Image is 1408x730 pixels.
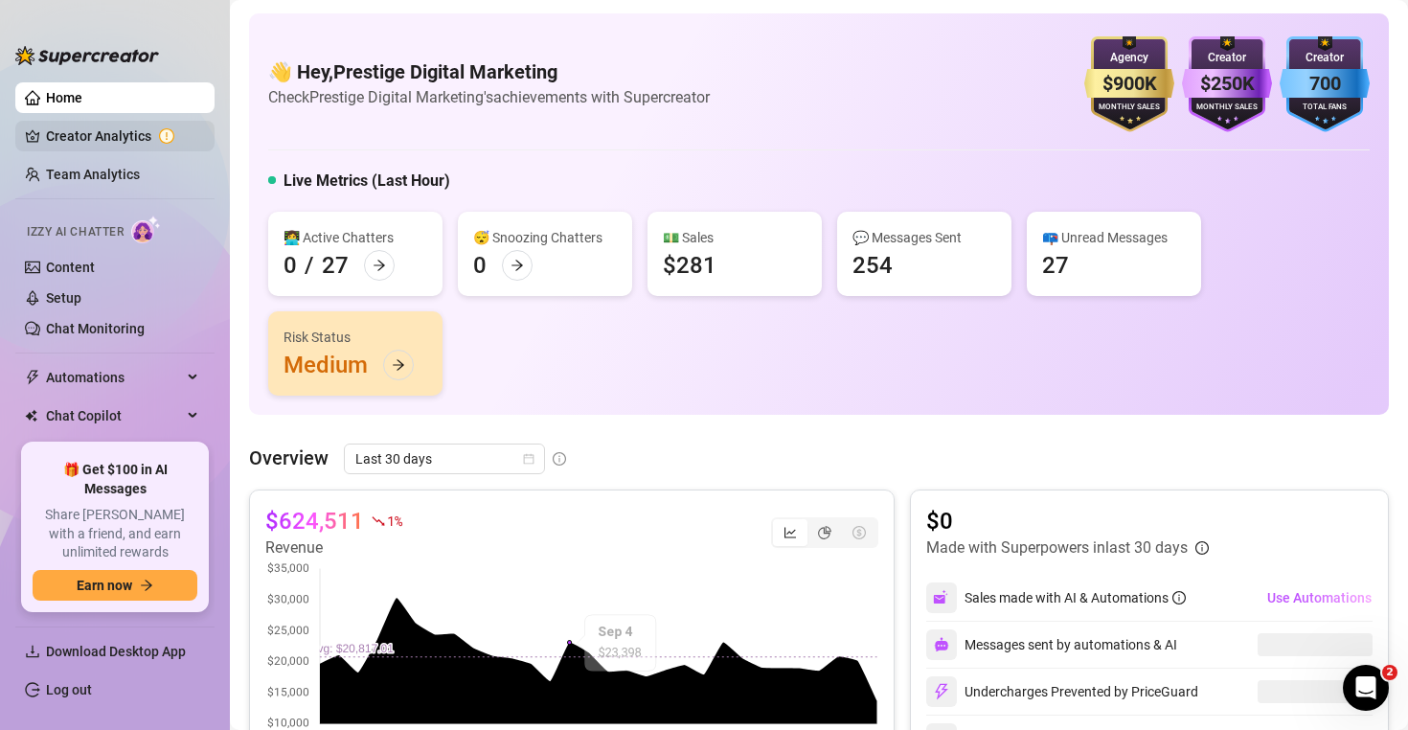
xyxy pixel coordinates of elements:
[46,167,140,182] a: Team Analytics
[926,629,1177,660] div: Messages sent by automations & AI
[25,409,37,422] img: Chat Copilot
[265,536,401,559] article: Revenue
[268,85,710,109] article: Check Prestige Digital Marketing's achievements with Supercreator
[553,452,566,466] span: info-circle
[1084,69,1174,99] div: $900K
[140,579,153,592] span: arrow-right
[852,250,893,281] div: 254
[1084,36,1174,132] img: gold-badge-CigiZidd.svg
[249,444,329,472] article: Overview
[1042,227,1186,248] div: 📪 Unread Messages
[25,644,40,659] span: download
[46,121,199,151] a: Creator Analytics exclamation-circle
[355,445,534,473] span: Last 30 days
[1280,36,1370,132] img: blue-badge-DgoSNQY1.svg
[1182,69,1272,99] div: $250K
[473,227,617,248] div: 😴 Snoozing Chatters
[934,637,949,652] img: svg%3e
[387,512,401,530] span: 1 %
[46,682,92,697] a: Log out
[27,223,124,241] span: Izzy AI Chatter
[46,321,145,336] a: Chat Monitoring
[372,514,385,528] span: fall
[852,526,866,539] span: dollar-circle
[25,370,40,385] span: thunderbolt
[77,578,132,593] span: Earn now
[926,506,1209,536] article: $0
[1267,590,1372,605] span: Use Automations
[663,227,806,248] div: 💵 Sales
[284,327,427,348] div: Risk Status
[1084,102,1174,114] div: Monthly Sales
[1195,541,1209,555] span: info-circle
[965,587,1186,608] div: Sales made with AI & Automations
[46,290,81,306] a: Setup
[46,260,95,275] a: Content
[771,517,878,548] div: segmented control
[284,250,297,281] div: 0
[1084,49,1174,67] div: Agency
[1266,582,1373,613] button: Use Automations
[284,170,450,193] h5: Live Metrics (Last Hour)
[1382,665,1397,680] span: 2
[1182,36,1272,132] img: purple-badge-B9DA21FR.svg
[33,506,197,562] span: Share [PERSON_NAME] with a friend, and earn unlimited rewards
[15,46,159,65] img: logo-BBDzfeDw.svg
[926,536,1188,559] article: Made with Superpowers in last 30 days
[46,644,186,659] span: Download Desktop App
[392,358,405,372] span: arrow-right
[1280,69,1370,99] div: 700
[46,400,182,431] span: Chat Copilot
[818,526,831,539] span: pie-chart
[511,259,524,272] span: arrow-right
[33,570,197,601] button: Earn nowarrow-right
[926,676,1198,707] div: Undercharges Prevented by PriceGuard
[852,227,996,248] div: 💬 Messages Sent
[131,216,161,243] img: AI Chatter
[663,250,716,281] div: $281
[33,461,197,498] span: 🎁 Get $100 in AI Messages
[1042,250,1069,281] div: 27
[473,250,487,281] div: 0
[1343,665,1389,711] iframe: Intercom live chat
[783,526,797,539] span: line-chart
[268,58,710,85] h4: 👋 Hey, Prestige Digital Marketing
[1280,102,1370,114] div: Total Fans
[933,683,950,700] img: svg%3e
[46,90,82,105] a: Home
[1172,591,1186,605] span: info-circle
[1182,49,1272,67] div: Creator
[284,227,427,248] div: 👩‍💻 Active Chatters
[1280,49,1370,67] div: Creator
[373,259,386,272] span: arrow-right
[265,506,364,536] article: $624,511
[1182,102,1272,114] div: Monthly Sales
[933,589,950,606] img: svg%3e
[46,362,182,393] span: Automations
[523,453,534,465] span: calendar
[322,250,349,281] div: 27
